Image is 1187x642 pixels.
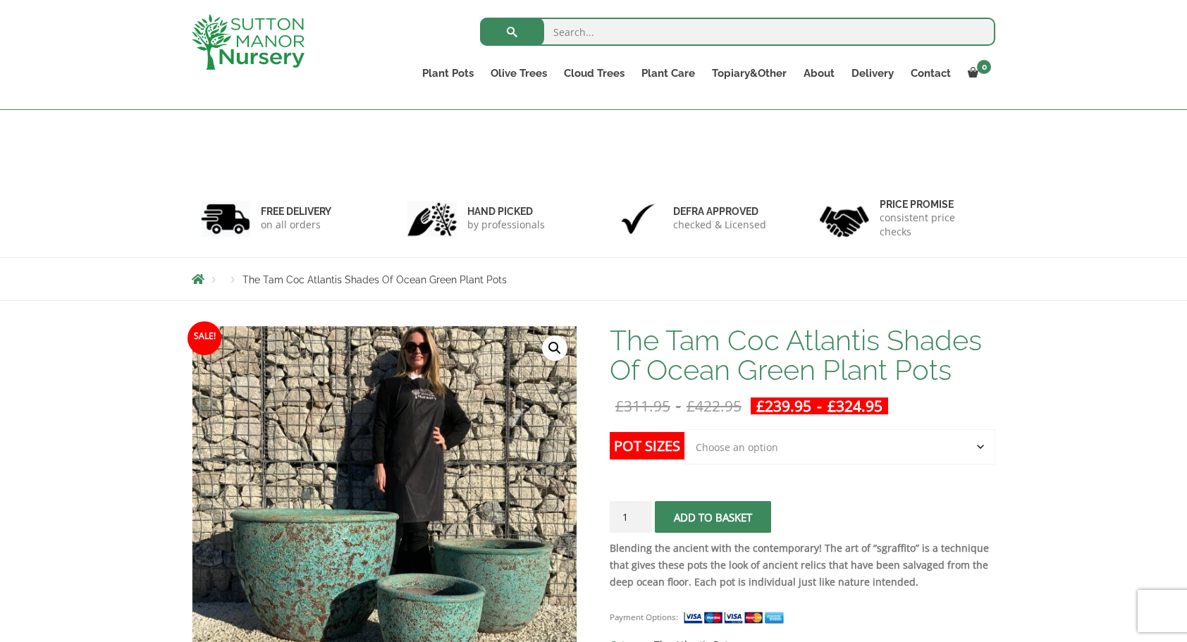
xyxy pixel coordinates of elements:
[192,14,305,70] img: logo
[555,63,633,83] a: Cloud Trees
[673,218,766,232] p: checked & Licensed
[655,501,771,533] button: Add to basket
[795,63,843,83] a: About
[610,612,678,622] small: Payment Options:
[542,335,567,361] a: View full-screen image gallery
[820,197,869,240] img: 4.jpg
[703,63,795,83] a: Topiary&Other
[751,397,888,414] ins: -
[610,326,995,385] h1: The Tam Coc Atlantis Shades Of Ocean Green Plant Pots
[959,63,995,83] a: 0
[687,396,742,416] bdi: 422.95
[828,396,882,416] bdi: 324.95
[843,63,902,83] a: Delivery
[615,396,670,416] bdi: 311.95
[880,198,987,211] h6: Price promise
[615,396,624,416] span: £
[187,321,221,355] span: Sale!
[687,396,695,416] span: £
[261,205,331,218] h6: FREE DELIVERY
[756,396,811,416] bdi: 239.95
[480,18,995,46] input: Search...
[242,274,507,285] span: The Tam Coc Atlantis Shades Of Ocean Green Plant Pots
[610,541,989,588] strong: Blending the ancient with the contemporary! The art of “sgraffito” is a technique that gives thes...
[828,396,836,416] span: £
[467,205,545,218] h6: hand picked
[977,60,991,74] span: 0
[261,218,331,232] p: on all orders
[610,501,652,533] input: Product quantity
[192,273,995,285] nav: Breadcrumbs
[467,218,545,232] p: by professionals
[414,63,482,83] a: Plant Pots
[756,396,765,416] span: £
[201,201,250,237] img: 1.jpg
[880,211,987,239] p: consistent price checks
[683,610,789,625] img: payment supported
[610,432,684,459] label: Pot Sizes
[610,397,747,414] del: -
[673,205,766,218] h6: Defra approved
[613,201,663,237] img: 3.jpg
[902,63,959,83] a: Contact
[482,63,555,83] a: Olive Trees
[633,63,703,83] a: Plant Care
[407,201,457,237] img: 2.jpg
